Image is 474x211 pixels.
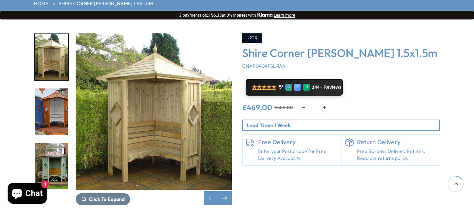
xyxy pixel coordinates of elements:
img: Shire Corner Arbour 1.5x1.5m - Best Shed [76,33,232,190]
inbox-online-store-chat: Shopify online store chat [6,183,49,205]
div: E [294,84,301,91]
span: 144+ [312,84,322,90]
span: CNAR0404PSL-1AA [242,63,286,69]
div: R [303,84,310,91]
del: £589.00 [274,105,293,110]
button: Click To Expand [76,193,130,205]
div: 2 / 14 [76,33,232,205]
div: Next slide [218,191,232,205]
div: 4 / 14 [34,142,69,190]
p: Free 30-days Delivery Returns, Read our returns policy. [357,148,437,162]
a: ★★★★★ 5* G E R 144+ Reviews [246,79,343,96]
h6: Return Delivery [357,138,437,146]
a: Enter your Postal code for Free Delivery Availability [258,148,338,162]
img: CornerArbour_2_8b689c30-e373-473c-b224-20c6ad360ca3_200x200.jpg [35,89,68,135]
span: Click To Expand [89,196,125,202]
p: Lead Time: 1 Week [247,122,439,129]
span: ★★★★★ [252,84,276,90]
h6: Free Delivery [258,138,338,146]
img: CornerArbour_4_1caa4938-d66b-432e-97f2-9a2771b1a1da_200x200.jpg [35,143,68,189]
div: 3 / 14 [34,88,69,136]
ins: £469.00 [242,104,272,111]
span: Reviews [324,84,342,90]
div: Previous slide [204,191,218,205]
div: -20% [242,33,262,43]
a: Shire Corner [PERSON_NAME] 1.5x1.5m [59,0,153,7]
h3: Shire Corner [PERSON_NAME] 1.5x1.5m [242,46,440,59]
div: G [285,84,292,91]
a: HOME [34,0,48,7]
img: SHIRECORNERARBOUR_de224a79-63bb-416a-ba9a-48320ed84dd0_200x200.jpg [35,34,68,80]
div: 2 / 14 [34,33,69,81]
